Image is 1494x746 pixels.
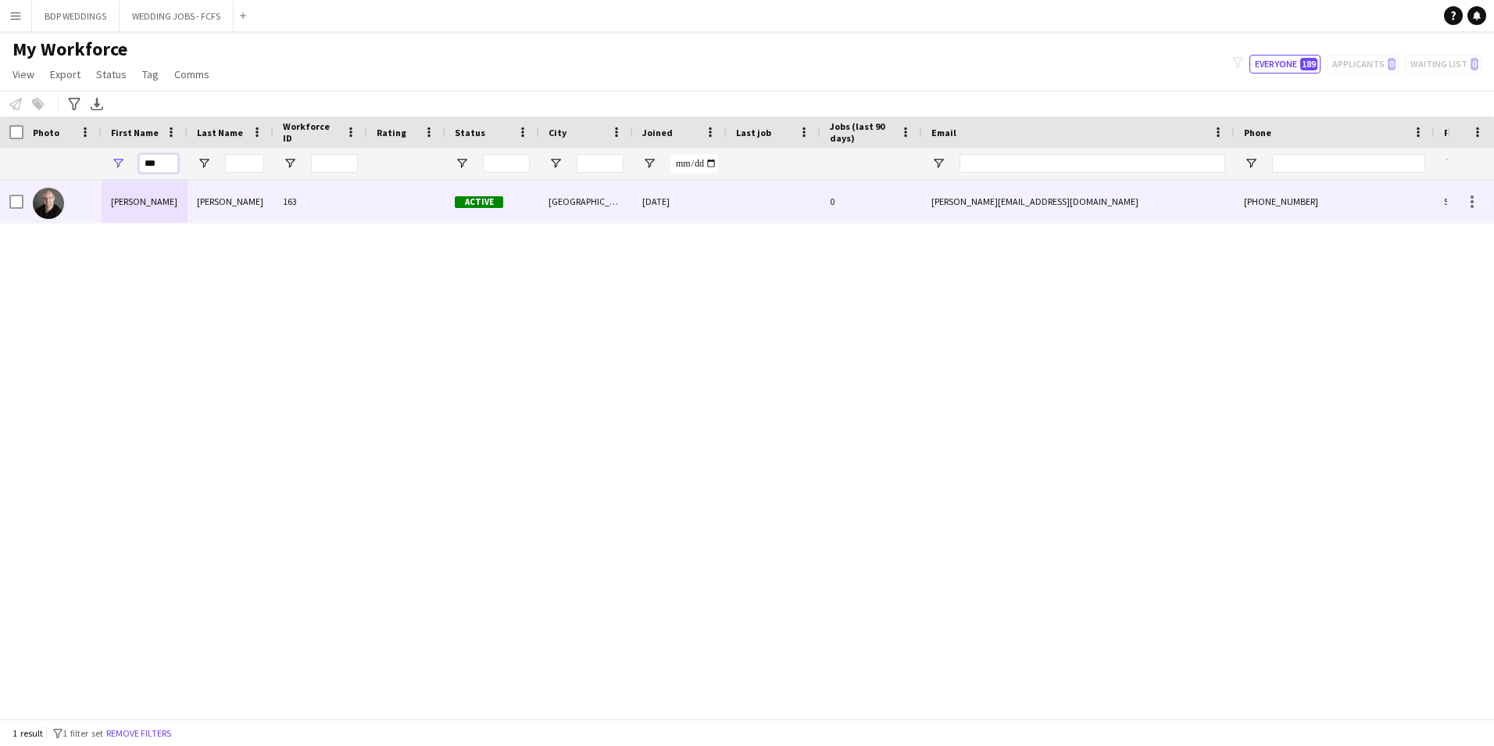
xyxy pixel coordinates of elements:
span: Active [455,196,503,208]
span: Export [50,67,80,81]
span: Profile [1444,127,1475,138]
img: Jon Robertson [33,188,64,219]
app-action-btn: Export XLSX [88,95,106,113]
button: Open Filter Menu [1244,156,1258,170]
input: Joined Filter Input [670,154,717,173]
button: Remove filters [103,725,174,742]
input: Status Filter Input [483,154,530,173]
a: Tag [136,64,165,84]
button: Open Filter Menu [197,156,211,170]
span: Last Name [197,127,243,138]
span: Photo [33,127,59,138]
button: Open Filter Menu [111,156,125,170]
span: Rating [377,127,406,138]
button: Everyone189 [1249,55,1321,74]
button: BDP WEDDINGS [32,1,120,31]
button: Open Filter Menu [455,156,469,170]
span: 1 filter set [63,727,103,739]
span: Tag [142,67,159,81]
span: First Name [111,127,159,138]
input: City Filter Input [577,154,624,173]
div: [PERSON_NAME] [188,180,273,223]
span: Phone [1244,127,1271,138]
span: Workforce ID [283,120,339,144]
span: Status [455,127,485,138]
button: Open Filter Menu [283,156,297,170]
input: First Name Filter Input [139,154,178,173]
span: Comms [174,67,209,81]
button: Open Filter Menu [931,156,945,170]
button: Open Filter Menu [549,156,563,170]
span: Status [96,67,127,81]
div: [PHONE_NUMBER] [1235,180,1435,223]
a: Status [90,64,133,84]
button: WEDDING JOBS - FCFS [120,1,234,31]
div: [PERSON_NAME] [102,180,188,223]
a: View [6,64,41,84]
span: My Workforce [13,38,127,61]
div: [DATE] [633,180,727,223]
button: Open Filter Menu [642,156,656,170]
span: 189 [1300,58,1317,70]
div: 0 [820,180,922,223]
span: Email [931,127,956,138]
input: Phone Filter Input [1272,154,1425,173]
span: Jobs (last 90 days) [830,120,894,144]
div: [GEOGRAPHIC_DATA] [539,180,633,223]
span: City [549,127,567,138]
a: Export [44,64,87,84]
button: Open Filter Menu [1444,156,1458,170]
span: View [13,67,34,81]
a: Comms [168,64,216,84]
input: Last Name Filter Input [225,154,264,173]
span: Last job [736,127,771,138]
app-action-btn: Advanced filters [65,95,84,113]
div: 163 [273,180,367,223]
span: Joined [642,127,673,138]
input: Workforce ID Filter Input [311,154,358,173]
input: Email Filter Input [960,154,1225,173]
div: [PERSON_NAME][EMAIL_ADDRESS][DOMAIN_NAME] [922,180,1235,223]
